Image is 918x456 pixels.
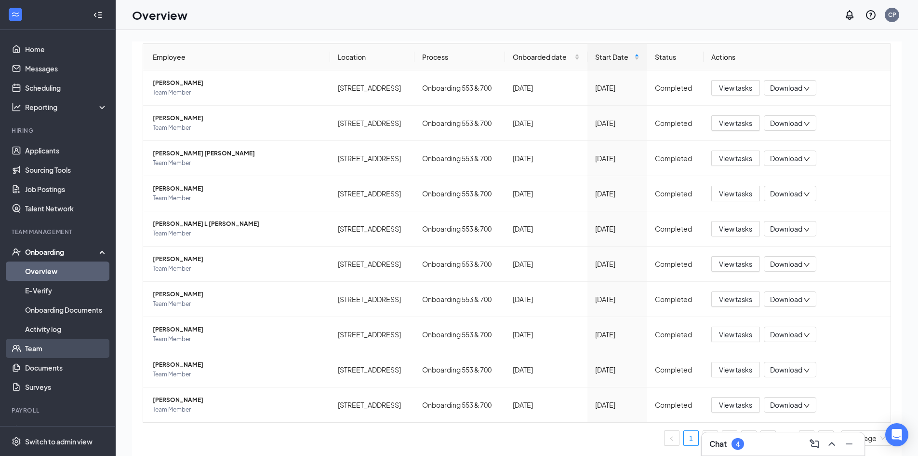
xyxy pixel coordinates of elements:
svg: Collapse [93,10,103,20]
td: Onboarding 553 & 700 [414,282,506,317]
th: Onboarded date [505,44,587,70]
span: View tasks [719,364,752,375]
li: 3 [722,430,737,446]
span: [PERSON_NAME] [153,184,322,193]
button: right [818,430,834,446]
span: Team Member [153,88,322,97]
a: Activity log [25,319,107,339]
div: CP [888,11,896,19]
div: Onboarding [25,247,99,257]
td: Onboarding 553 & 700 [414,247,506,282]
h3: Chat [709,439,727,449]
svg: UserCheck [12,247,21,257]
div: Completed [655,118,696,128]
span: down [803,121,810,127]
span: Download [770,224,802,234]
td: [STREET_ADDRESS] [330,106,414,141]
span: [PERSON_NAME] L [PERSON_NAME] [153,219,322,229]
button: View tasks [711,186,760,201]
div: Completed [655,364,696,375]
th: Status [647,44,704,70]
span: [PERSON_NAME] [153,254,322,264]
button: ComposeMessage [807,436,822,452]
span: Download [770,153,802,164]
div: [DATE] [595,400,639,410]
td: [STREET_ADDRESS] [330,141,414,176]
span: down [803,332,810,339]
div: [DATE] [513,118,580,128]
td: [STREET_ADDRESS] [330,387,414,422]
span: Download [770,400,802,410]
div: [DATE] [513,364,580,375]
li: Next 5 Pages [780,430,795,446]
td: [STREET_ADDRESS] [330,317,414,352]
div: 4 [736,440,740,448]
span: down [803,85,810,92]
svg: ChevronUp [826,438,838,450]
span: Team Member [153,264,322,274]
span: View tasks [719,83,752,93]
div: Team Management [12,228,106,236]
span: [PERSON_NAME] [153,290,322,299]
td: Onboarding 553 & 700 [414,387,506,422]
button: View tasks [711,256,760,272]
span: down [803,402,810,409]
span: View tasks [719,294,752,304]
div: Completed [655,400,696,410]
td: [STREET_ADDRESS] [330,247,414,282]
div: [DATE] [595,259,639,269]
li: Previous Page [664,430,679,446]
span: Team Member [153,158,322,168]
div: [DATE] [595,223,639,234]
span: View tasks [719,223,752,234]
td: [STREET_ADDRESS] [330,282,414,317]
span: Team Member [153,405,322,415]
span: down [803,297,810,304]
div: [DATE] [513,259,580,269]
td: [STREET_ADDRESS] [330,70,414,106]
td: Onboarding 553 & 700 [414,141,506,176]
svg: Settings [12,437,21,446]
div: [DATE] [595,83,639,93]
a: Messages [25,59,107,78]
button: View tasks [711,151,760,166]
a: Job Postings [25,180,107,199]
div: [DATE] [595,329,639,340]
span: [PERSON_NAME] [PERSON_NAME] [153,149,322,158]
td: Onboarding 553 & 700 [414,70,506,106]
a: 5 [761,431,775,445]
span: ••• [780,430,795,446]
span: down [803,262,810,268]
span: Download [770,330,802,340]
li: 2 [703,430,718,446]
span: View tasks [719,153,752,164]
div: [DATE] [513,294,580,304]
button: View tasks [711,80,760,96]
svg: Notifications [844,9,855,21]
div: [DATE] [513,83,580,93]
span: down [803,226,810,233]
div: [DATE] [595,188,639,199]
span: 10 / page [847,431,885,445]
a: 27 [799,431,814,445]
svg: Minimize [843,438,855,450]
a: E-Verify [25,281,107,300]
span: down [803,191,810,198]
a: Home [25,40,107,59]
a: Scheduling [25,78,107,97]
h1: Overview [132,7,187,23]
a: Documents [25,358,107,377]
div: Completed [655,294,696,304]
svg: WorkstreamLogo [11,10,20,19]
span: Team Member [153,370,322,379]
th: Location [330,44,414,70]
div: Open Intercom Messenger [885,423,908,446]
span: Team Member [153,299,322,309]
div: Page Size [841,430,891,446]
span: View tasks [719,118,752,128]
span: View tasks [719,188,752,199]
span: Onboarded date [513,52,572,62]
a: Overview [25,262,107,281]
span: Download [770,189,802,199]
